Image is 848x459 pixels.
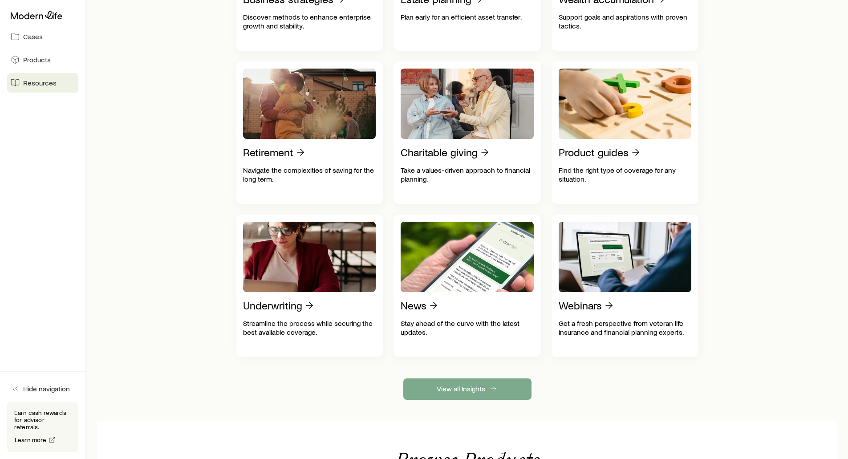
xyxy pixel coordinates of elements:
div: Earn cash rewards for advisor referrals.Learn more [7,402,78,452]
p: Find the right type of coverage for any situation. [559,166,692,183]
p: Streamline the process while securing the best available coverage. [243,319,376,337]
span: Products [23,55,51,64]
p: Product guides [559,146,629,158]
img: News [401,222,534,292]
p: Webinars [559,299,602,312]
a: RetirementNavigate the complexities of saving for the long term. [236,61,383,204]
img: Retirement [243,69,376,139]
p: Discover methods to enhance enterprise growth and stability. [243,12,376,30]
img: Webinars [559,222,692,292]
button: Hide navigation [7,379,78,398]
span: Resources [23,78,57,87]
p: Navigate the complexities of saving for the long term. [243,166,376,183]
a: Cases [7,27,78,46]
p: Plan early for an efficient asset transfer. [401,12,534,21]
a: Product guidesFind the right type of coverage for any situation. [552,61,699,204]
img: Product guides [559,69,692,139]
a: NewsStay ahead of the curve with the latest updates. [394,215,541,357]
span: Hide navigation [23,384,70,393]
p: News [401,299,426,312]
a: View all Insights [403,378,532,400]
a: UnderwritingStreamline the process while securing the best available coverage. [236,215,383,357]
span: Learn more [15,437,47,443]
a: Charitable givingTake a values-driven approach to financial planning. [394,61,541,204]
a: Resources [7,73,78,93]
p: Get a fresh perspective from veteran life insurance and financial planning experts. [559,319,692,337]
a: WebinarsGet a fresh perspective from veteran life insurance and financial planning experts. [552,215,699,357]
img: Charitable giving [401,69,534,139]
p: Underwriting [243,299,302,312]
p: Support goals and aspirations with proven tactics. [559,12,692,30]
p: Earn cash rewards for advisor referrals. [14,409,71,431]
p: Stay ahead of the curve with the latest updates. [401,319,534,337]
a: Products [7,50,78,69]
img: Underwriting [243,222,376,292]
span: Cases [23,32,43,41]
p: Charitable giving [401,146,478,158]
p: Retirement [243,146,293,158]
p: Take a values-driven approach to financial planning. [401,166,534,183]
